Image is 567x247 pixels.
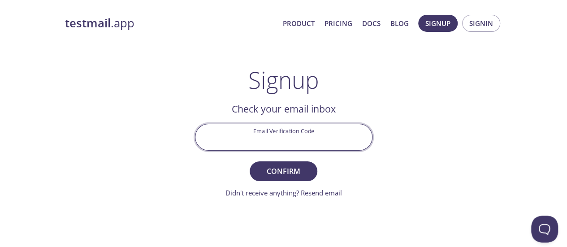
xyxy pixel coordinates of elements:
button: Signin [462,15,500,32]
h2: Check your email inbox [195,101,372,117]
button: Signup [418,15,458,32]
h1: Signup [248,66,319,93]
strong: testmail [65,15,111,31]
a: Docs [362,17,381,29]
a: Didn't receive anything? Resend email [225,188,342,197]
a: Pricing [325,17,352,29]
iframe: Help Scout Beacon - Open [531,216,558,243]
a: Product [283,17,315,29]
a: testmail.app [65,16,276,31]
button: Confirm [250,161,317,181]
span: Signup [425,17,450,29]
span: Confirm [260,165,307,178]
a: Blog [390,17,409,29]
span: Signin [469,17,493,29]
